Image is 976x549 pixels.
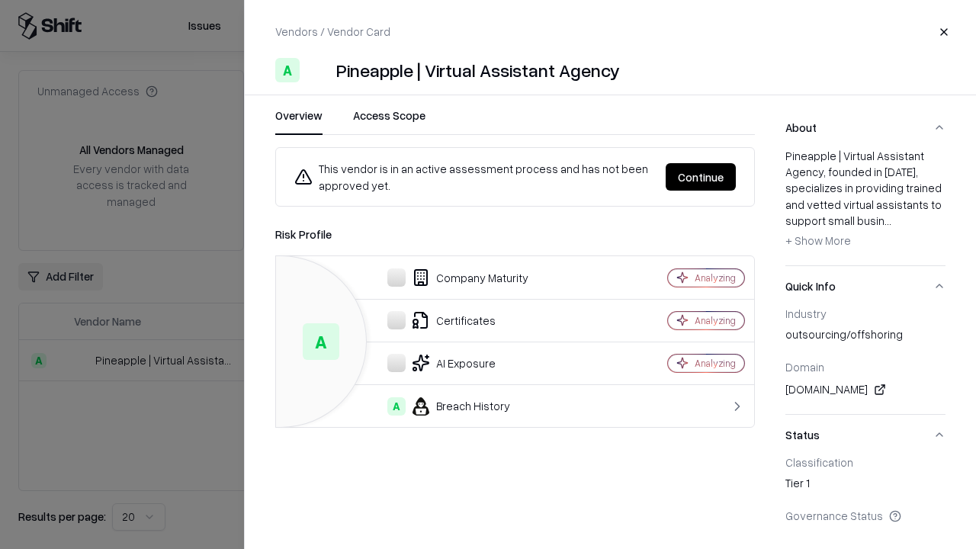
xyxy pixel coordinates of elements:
div: [DOMAIN_NAME] [785,380,945,399]
div: Tier 1 [785,475,945,496]
div: Certificates [288,311,615,329]
p: Vendors / Vendor Card [275,24,390,40]
button: Status [785,415,945,455]
div: Breach History [288,397,615,416]
div: Classification [785,455,945,469]
span: ... [884,213,891,227]
button: Access Scope [353,108,425,135]
div: Pineapple | Virtual Assistant Agency [336,58,620,82]
div: Analyzing [695,314,736,327]
div: outsourcing/offshoring [785,326,945,348]
div: This vendor is in an active assessment process and has not been approved yet. [294,160,653,194]
div: About [785,148,945,265]
div: Pineapple | Virtual Assistant Agency, founded in [DATE], specializes in providing trained and vet... [785,148,945,253]
div: Industry [785,307,945,320]
button: + Show More [785,229,851,253]
span: + Show More [785,233,851,247]
div: AI Exposure [288,354,615,372]
div: A [303,323,339,360]
div: Company Maturity [288,268,615,287]
div: Governance Status [785,509,945,522]
div: Analyzing [695,271,736,284]
div: A [275,58,300,82]
img: Pineapple | Virtual Assistant Agency [306,58,330,82]
div: Risk Profile [275,225,755,243]
button: Quick Info [785,266,945,307]
div: Quick Info [785,307,945,414]
div: A [387,397,406,416]
button: Overview [275,108,323,135]
div: Analyzing [695,357,736,370]
div: Domain [785,360,945,374]
button: About [785,108,945,148]
button: Continue [666,163,736,191]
